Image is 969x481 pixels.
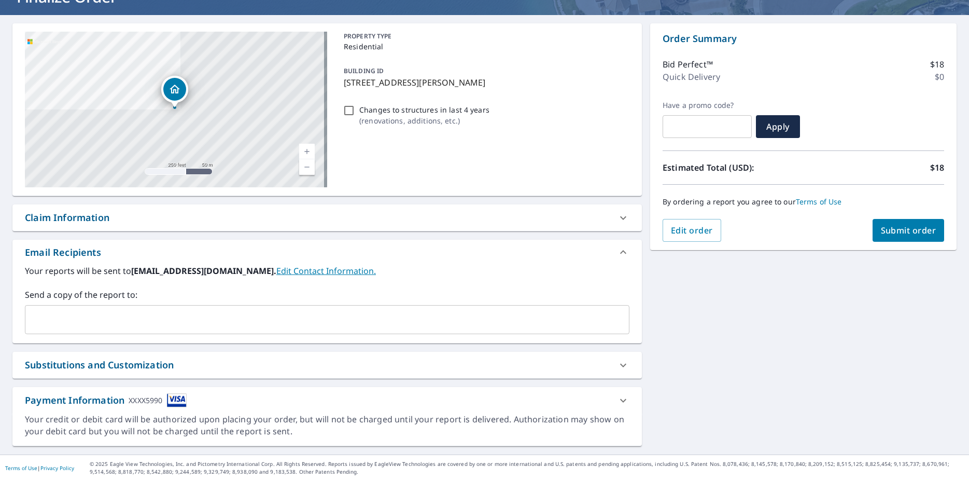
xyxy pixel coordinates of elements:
p: $18 [930,58,944,71]
p: Order Summary [663,32,944,46]
a: Current Level 17, Zoom Out [299,159,315,175]
p: Residential [344,41,625,52]
div: Claim Information [12,204,642,231]
p: By ordering a report you agree to our [663,197,944,207]
a: Current Level 17, Zoom In [299,144,315,159]
p: [STREET_ADDRESS][PERSON_NAME] [344,76,625,89]
button: Submit order [873,219,945,242]
div: Payment Information [25,393,187,407]
a: Terms of Use [796,197,842,207]
div: Substitutions and Customization [25,358,174,372]
p: Changes to structures in last 4 years [359,104,489,115]
p: BUILDING ID [344,66,384,75]
p: PROPERTY TYPE [344,32,625,41]
a: EditContactInfo [276,265,376,277]
p: | [5,465,74,471]
div: Email Recipients [25,245,101,259]
div: Email Recipients [12,240,642,265]
p: Estimated Total (USD): [663,161,804,174]
span: Edit order [671,225,713,236]
div: XXXX5990 [129,393,162,407]
span: Submit order [881,225,936,236]
span: Apply [764,121,792,132]
label: Have a promo code? [663,101,752,110]
button: Apply [756,115,800,138]
label: Send a copy of the report to: [25,288,629,301]
div: Dropped pin, building 1, Residential property, 7055 Walpole Dr Tujunga, CA 91042 [161,76,188,108]
p: ( renovations, additions, etc. ) [359,115,489,126]
div: Claim Information [25,211,109,225]
div: Substitutions and Customization [12,352,642,378]
p: Bid Perfect™ [663,58,713,71]
p: $0 [935,71,944,83]
img: cardImage [167,393,187,407]
div: Your credit or debit card will be authorized upon placing your order, but will not be charged unt... [25,414,629,437]
a: Terms of Use [5,464,37,472]
p: © 2025 Eagle View Technologies, Inc. and Pictometry International Corp. All Rights Reserved. Repo... [90,460,964,476]
p: $18 [930,161,944,174]
a: Privacy Policy [40,464,74,472]
div: Payment InformationXXXX5990cardImage [12,387,642,414]
p: Quick Delivery [663,71,720,83]
b: [EMAIL_ADDRESS][DOMAIN_NAME]. [131,265,276,277]
button: Edit order [663,219,721,242]
label: Your reports will be sent to [25,265,629,277]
